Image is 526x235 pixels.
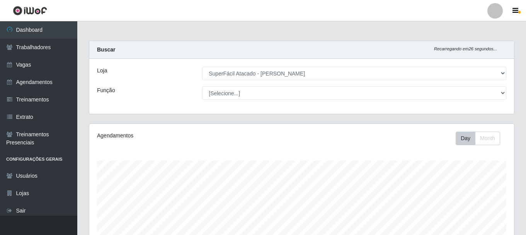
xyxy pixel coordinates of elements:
[97,67,107,75] label: Loja
[434,46,497,51] i: Recarregando em 26 segundos...
[97,86,115,94] label: Função
[13,6,47,15] img: CoreUI Logo
[97,46,115,53] strong: Buscar
[456,132,475,145] button: Day
[456,132,506,145] div: Toolbar with button groups
[97,132,261,140] div: Agendamentos
[456,132,500,145] div: First group
[475,132,500,145] button: Month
